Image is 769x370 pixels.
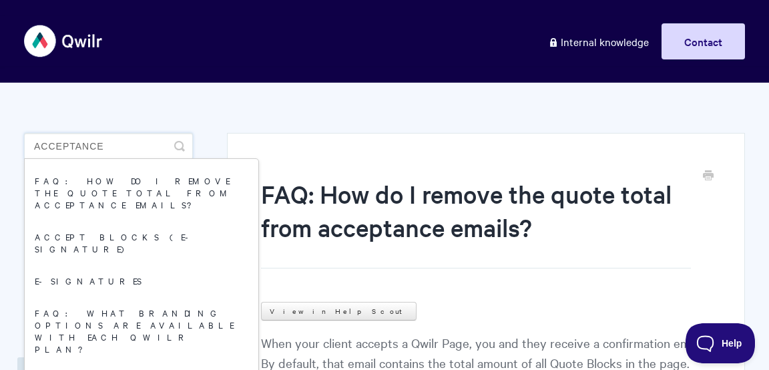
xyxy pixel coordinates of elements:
[25,264,258,297] a: E-signatures
[24,16,103,66] img: Qwilr Help Center
[24,133,193,160] input: Search
[538,23,659,59] a: Internal knowledge
[261,177,691,268] h1: FAQ: How do I remove the quote total from acceptance emails?
[703,169,714,184] a: Print this Article
[261,302,417,321] a: View in Help Scout
[25,220,258,264] a: Accept Blocks (E-Signature)
[662,23,745,59] a: Contact
[25,164,258,220] a: FAQ: How do I remove the quote total from acceptance emails?
[686,323,756,363] iframe: Toggle Customer Support
[25,297,258,365] a: FAQ: What branding options are available with each Qwilr plan?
